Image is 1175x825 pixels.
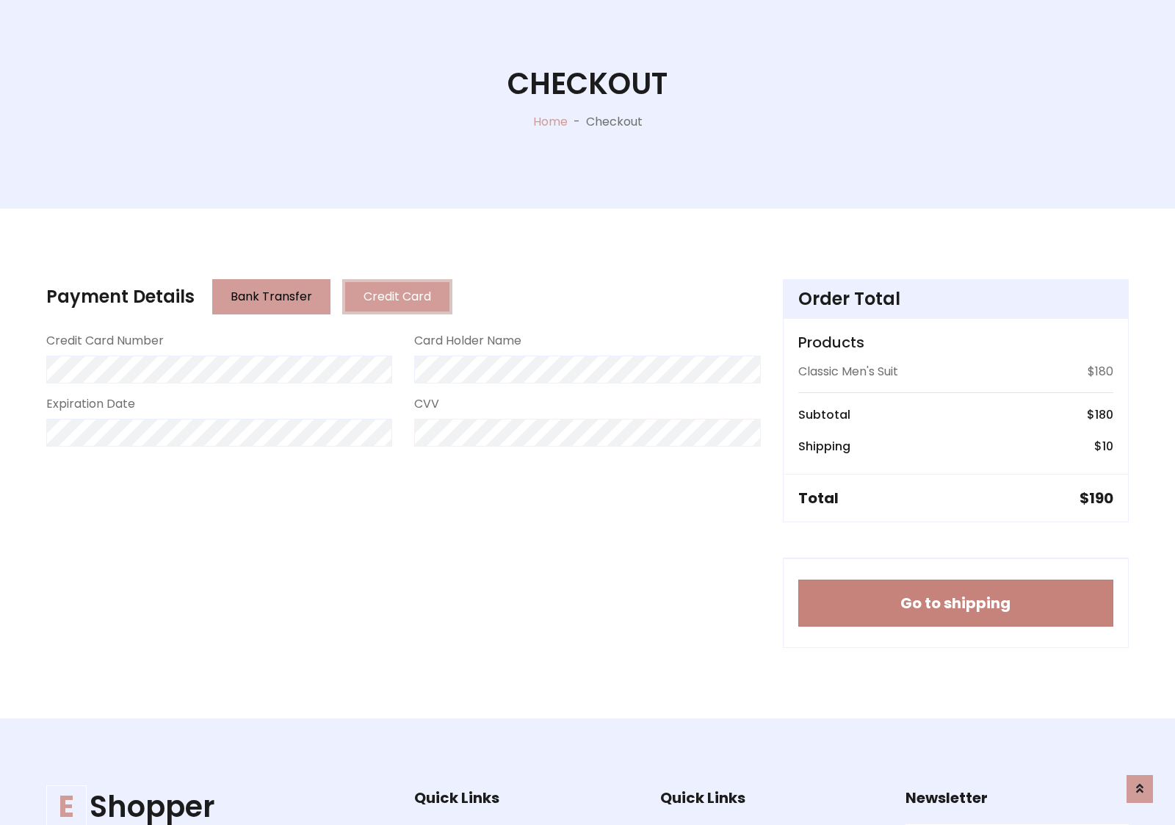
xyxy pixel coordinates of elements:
[1088,363,1113,381] p: $180
[414,332,521,350] label: Card Holder Name
[1089,488,1113,508] span: 190
[533,113,568,130] a: Home
[46,789,368,824] h1: Shopper
[798,334,1113,351] h5: Products
[46,395,135,413] label: Expiration Date
[414,789,637,807] h5: Quick Links
[1087,408,1113,422] h6: $
[46,287,195,308] h4: Payment Details
[798,439,850,453] h6: Shipping
[414,395,439,413] label: CVV
[568,113,586,131] p: -
[1094,439,1113,453] h6: $
[507,66,668,101] h1: Checkout
[660,789,883,807] h5: Quick Links
[46,332,164,350] label: Credit Card Number
[798,489,839,507] h5: Total
[46,789,368,824] a: EShopper
[1102,438,1113,455] span: 10
[905,789,1129,807] h5: Newsletter
[798,408,850,422] h6: Subtotal
[1080,489,1113,507] h5: $
[798,289,1113,310] h4: Order Total
[1095,406,1113,423] span: 180
[212,279,330,314] button: Bank Transfer
[798,580,1113,627] button: Go to shipping
[586,113,643,131] p: Checkout
[342,279,452,314] button: Credit Card
[798,363,898,381] p: Classic Men's Suit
